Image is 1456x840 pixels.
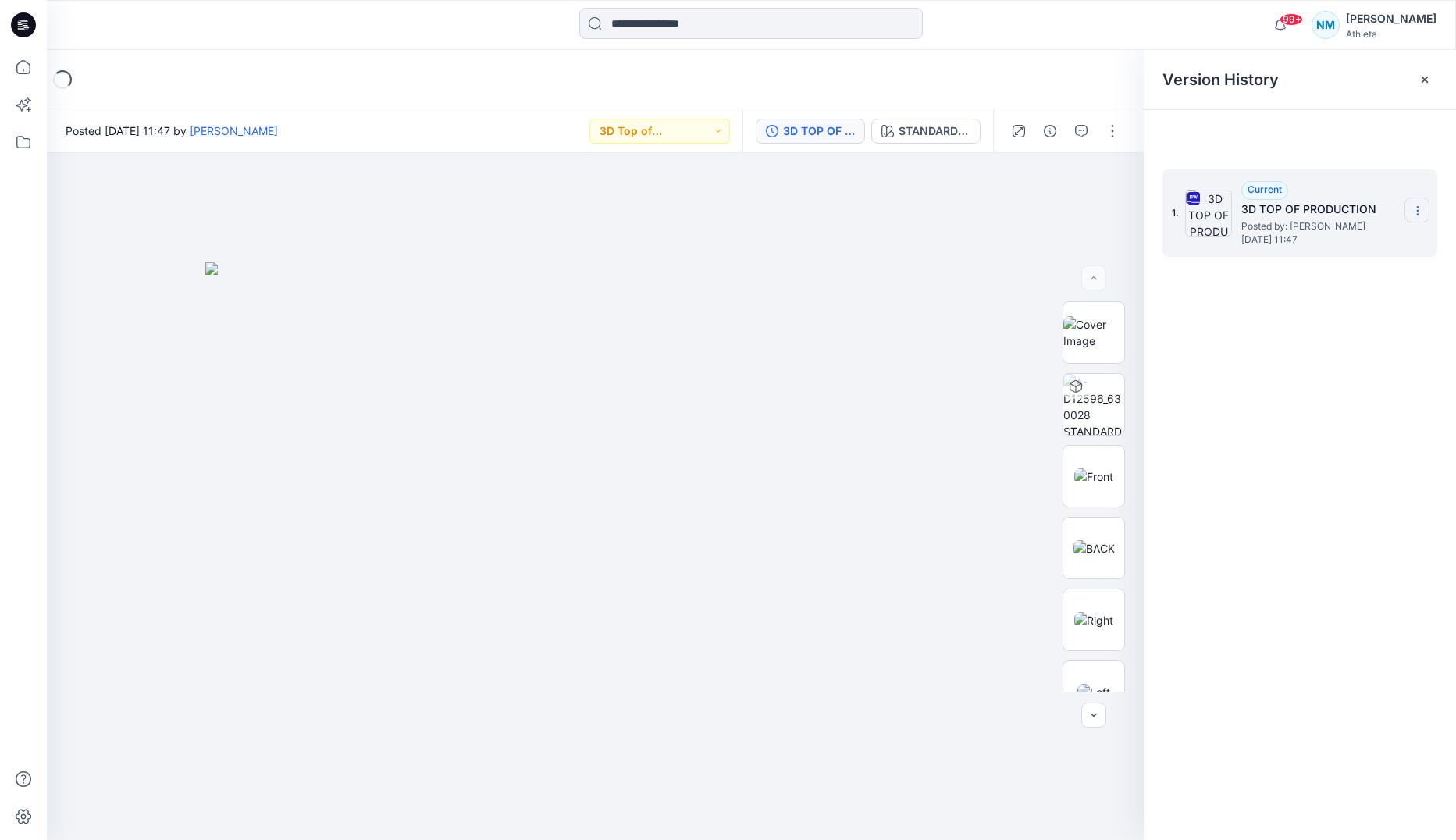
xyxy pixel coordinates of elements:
[1241,200,1397,219] h5: 3D TOP OF PRODUCTION
[756,119,865,144] button: 3D TOP OF PRODUCTION
[66,123,278,139] span: Posted [DATE] 11:47 by
[1248,183,1282,195] span: Current
[1073,540,1115,557] img: BACK
[1074,468,1113,485] img: Front
[1162,70,1279,89] span: Version History
[1419,73,1431,86] button: Close
[871,119,981,144] button: STANDARD GREY
[1241,219,1397,234] span: Posted by: Chandula Pathirana
[190,124,278,137] a: [PERSON_NAME]
[205,262,986,840] img: eyJhbGciOiJIUzI1NiIsImtpZCI6IjAiLCJzbHQiOiJzZXMiLCJ0eXAiOiJKV1QifQ.eyJkYXRhIjp7InR5cGUiOiJzdG9yYW...
[899,123,970,140] div: STANDARD GREY
[1063,374,1124,435] img: A-D12596_630028 STANDARD GREY
[1185,190,1232,237] img: 3D TOP OF PRODUCTION
[1077,684,1110,700] img: Left
[1063,316,1124,349] img: Cover Image
[1038,119,1063,144] button: Details
[1241,234,1397,245] span: [DATE] 11:47
[1312,11,1340,39] div: NM
[1074,612,1113,628] img: Right
[783,123,855,140] div: 3D TOP OF PRODUCTION
[1346,9,1436,28] div: [PERSON_NAME]
[1172,206,1179,220] span: 1.
[1346,28,1436,40] div: Athleta
[1280,13,1303,26] span: 99+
